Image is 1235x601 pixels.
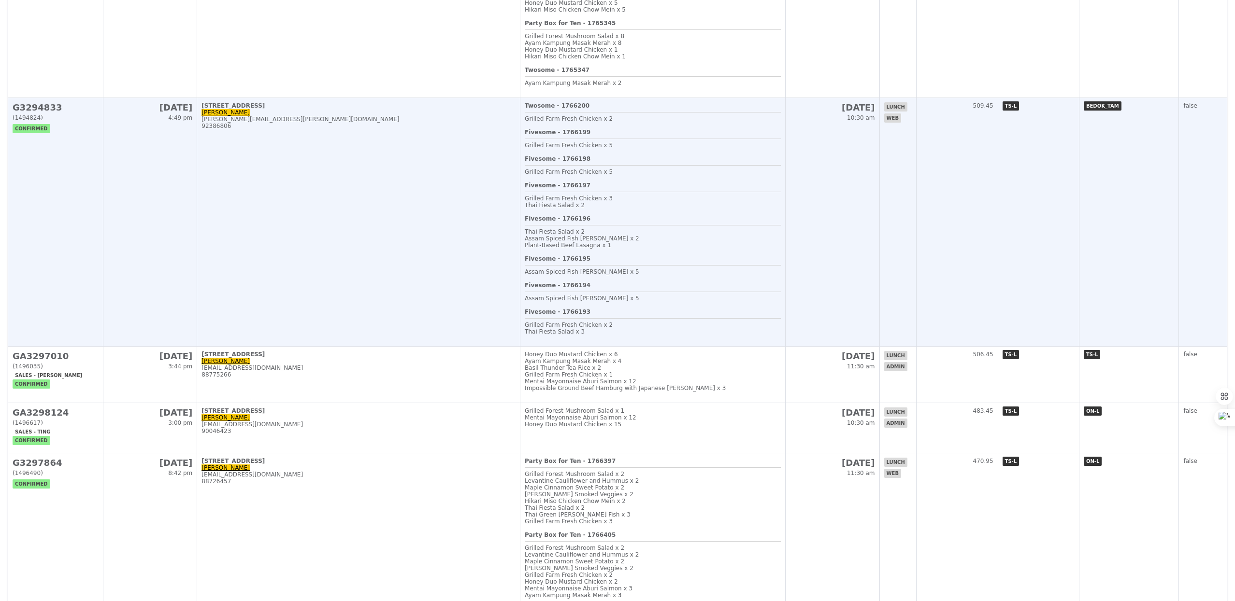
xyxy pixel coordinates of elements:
span: Hikari Miso Chicken Chow Mein x 1 [525,53,626,60]
span: 4:49 pm [168,114,192,121]
b: Party Box for Ten - 1765345 [525,20,616,27]
span: Honey Duo Mustard Chicken x 2 [525,578,618,585]
div: [STREET_ADDRESS] [201,458,516,464]
span: ON-L [1084,457,1102,466]
span: confirmed [13,379,50,389]
span: Thai Fiesta Salad x 3 [525,328,585,335]
b: Fivesome - 1766199 [525,129,590,136]
span: 10:30 am [847,114,875,121]
span: ON-L [1084,406,1102,416]
div: (1496035) [13,363,99,370]
div: (1496617) [13,419,99,426]
span: Hikari Miso Chicken Chow Mein x 5 [525,6,626,13]
span: Grilled Farm Fresh Chicken x 5 [525,142,613,149]
span: Thai Green [PERSON_NAME] Fish x 3 [525,511,631,518]
span: Sales - [PERSON_NAME] [13,371,85,380]
h2: [DATE] [790,407,875,418]
b: Twosome - 1766200 [525,102,589,109]
span: Grilled Farm Fresh Chicken x 2 [525,572,613,578]
span: Mentai Mayonnaise Aburi Salmon x 3 [525,585,632,592]
span: false [1183,458,1197,464]
div: Grilled Forest Mushroom Salad x 1 [525,407,781,414]
span: Grilled Farm Fresh Chicken x 2 [525,321,613,328]
span: 3:44 pm [168,363,192,370]
div: [EMAIL_ADDRESS][DOMAIN_NAME] [201,471,516,478]
span: 483.45 [973,407,993,414]
span: confirmed [13,124,50,133]
span: Assam Spiced Fish [PERSON_NAME] x 5 [525,268,639,275]
span: Grilled Farm Fresh Chicken x 3 [525,518,613,525]
div: [EMAIL_ADDRESS][DOMAIN_NAME] [201,421,516,428]
span: Grilled Farm Fresh Chicken x 3 [525,195,613,202]
span: 8:42 pm [168,470,192,476]
a: [PERSON_NAME] [201,358,250,364]
span: Ayam Kampung Masak Merah x 8 [525,40,621,46]
b: Fivesome - 1766193 [525,308,590,315]
b: Twosome - 1765347 [525,67,589,73]
span: Levantine Cauliflower and Hummus x 2 [525,477,639,484]
span: Maple Cinnamon Sweet Potato x 2 [525,484,624,491]
span: Maple Cinnamon Sweet Potato x 2 [525,558,624,565]
span: 11:30 am [847,470,875,476]
span: lunch [884,102,907,112]
h2: [DATE] [108,458,192,468]
h2: [DATE] [790,458,875,468]
h2: G3297864 [13,458,99,468]
a: [PERSON_NAME] [201,464,250,471]
div: (1494824) [13,114,99,121]
span: web [884,469,901,478]
span: confirmed [13,479,50,489]
a: [PERSON_NAME] [201,109,250,116]
span: admin [884,419,907,428]
div: (1496490) [13,470,99,476]
span: TS-L [1084,350,1101,359]
span: BEDOK_TAM [1084,101,1121,111]
span: 10:30 am [847,419,875,426]
span: lunch [884,351,907,360]
h2: [DATE] [108,407,192,418]
div: Impossible Ground Beef Hamburg with Japanese [PERSON_NAME] x 3 [525,385,781,391]
h2: [DATE] [790,351,875,361]
span: 506.45 [973,351,993,358]
div: Honey Duo Mustard Chicken x 6 [525,351,781,358]
span: Assam Spiced Fish [PERSON_NAME] x 2 [525,235,639,242]
div: 92386806 [201,123,516,129]
div: Honey Duo Mustard Chicken x 15 [525,421,781,428]
h2: GA3297010 [13,351,99,361]
b: Party Box for Ten - 1766397 [525,458,616,464]
span: lunch [884,458,907,467]
span: false [1183,351,1197,358]
div: 88726457 [201,478,516,485]
b: Party Box for Ten - 1766405 [525,531,616,538]
span: TS-L [1003,101,1020,111]
span: 509.45 [973,102,993,109]
h2: [DATE] [790,102,875,112]
div: [EMAIL_ADDRESS][DOMAIN_NAME] [201,364,516,371]
span: Sales - Ting [13,427,53,436]
span: TS-L [1003,457,1020,466]
span: Levantine Cauliflower and Hummus x 2 [525,551,639,558]
span: Grilled Farm Fresh Chicken x 2 [525,115,613,122]
div: Basil Thunder Tea Rice x 2 [525,364,781,371]
span: 470.95 [973,458,993,464]
b: Fivesome - 1766194 [525,282,590,289]
span: Thai Fiesta Salad x 2 [525,504,585,511]
span: [PERSON_NAME] Smoked Veggies x 2 [525,565,633,572]
div: 90046423 [201,428,516,434]
span: confirmed [13,436,50,445]
span: lunch [884,407,907,417]
span: Grilled Forest Mushroom Salad x 8 [525,33,624,40]
span: Thai Fiesta Salad x 2 [525,228,585,235]
div: [STREET_ADDRESS] [201,407,516,414]
span: false [1183,102,1197,109]
span: Ayam Kampung Masak Merah x 2 [525,80,621,86]
span: Honey Duo Mustard Chicken x 1 [525,46,618,53]
b: Fivesome - 1766198 [525,155,590,162]
span: Ayam Kampung Masak Merah x 3 [525,592,621,599]
div: [STREET_ADDRESS] [201,102,516,109]
span: Grilled Farm Fresh Chicken x 5 [525,168,613,175]
div: Ayam Kampung Masak Merah x 4 [525,358,781,364]
div: [PERSON_NAME][EMAIL_ADDRESS][PERSON_NAME][DOMAIN_NAME] [201,116,516,123]
div: [STREET_ADDRESS] [201,351,516,358]
a: [PERSON_NAME] [201,414,250,421]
